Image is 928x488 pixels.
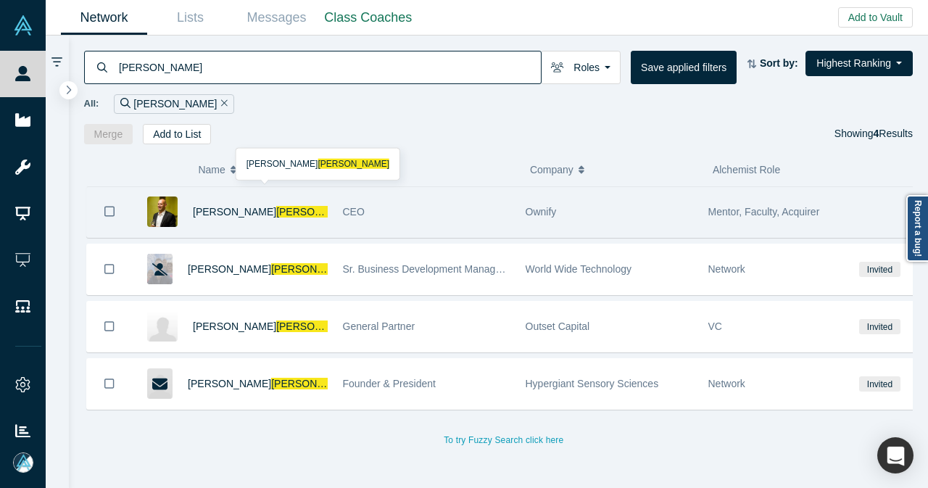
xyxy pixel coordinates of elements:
[143,124,211,144] button: Add to List
[188,263,355,275] a: [PERSON_NAME][PERSON_NAME]
[233,1,320,35] a: Messages
[541,51,621,84] button: Roles
[530,154,697,185] button: Company
[859,376,900,392] span: Invited
[84,124,133,144] button: Merge
[708,263,745,275] span: Network
[834,124,913,144] div: Showing
[526,263,632,275] span: World Wide Technology
[13,15,33,36] img: Alchemist Vault Logo
[526,378,659,389] span: Hypergiant Sensory Sciences
[320,1,417,35] a: Class Coaches
[84,96,99,111] span: All:
[147,1,233,35] a: Lists
[87,244,132,294] button: Bookmark
[343,263,582,275] span: Sr. Business Development Manager, Vertical Markets
[859,319,900,334] span: Invited
[874,128,879,139] strong: 4
[760,57,798,69] strong: Sort by:
[347,154,515,185] button: Title
[347,154,366,185] span: Title
[708,206,820,218] span: Mentor, Faculty, Acquirer
[147,197,178,227] img: Frank Rohde's Profile Image
[193,320,276,332] span: [PERSON_NAME]
[61,1,147,35] a: Network
[13,452,33,473] img: Mia Scott's Account
[874,128,913,139] span: Results
[87,186,132,237] button: Bookmark
[805,51,913,76] button: Highest Ranking
[526,206,557,218] span: Ownify
[708,378,745,389] span: Network
[343,320,415,332] span: General Partner
[906,195,928,262] a: Report a bug!
[530,154,573,185] span: Company
[193,206,360,218] a: [PERSON_NAME][PERSON_NAME]
[276,320,360,332] span: [PERSON_NAME]
[193,206,276,218] span: [PERSON_NAME]
[271,378,355,389] span: [PERSON_NAME]
[117,50,541,84] input: Search by name, title, company, summary, expertise, investment criteria or topics of focus
[114,94,234,114] div: [PERSON_NAME]
[708,320,722,332] span: VC
[193,320,360,332] a: [PERSON_NAME][PERSON_NAME]
[198,154,332,185] button: Name
[147,311,178,342] img: Ali Rohde's Profile Image
[188,378,355,389] a: [PERSON_NAME][PERSON_NAME]
[188,263,271,275] span: [PERSON_NAME]
[859,262,900,277] span: Invited
[526,320,590,332] span: Outset Capital
[276,206,360,218] span: [PERSON_NAME]
[87,302,132,352] button: Bookmark
[188,378,271,389] span: [PERSON_NAME]
[713,164,780,175] span: Alchemist Role
[217,96,228,112] button: Remove Filter
[343,206,365,218] span: CEO
[271,263,355,275] span: [PERSON_NAME]
[838,7,913,28] button: Add to Vault
[87,359,132,409] button: Bookmark
[631,51,737,84] button: Save applied filters
[343,378,436,389] span: Founder & President
[198,154,225,185] span: Name
[434,431,573,450] button: To try Fuzzy Search click here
